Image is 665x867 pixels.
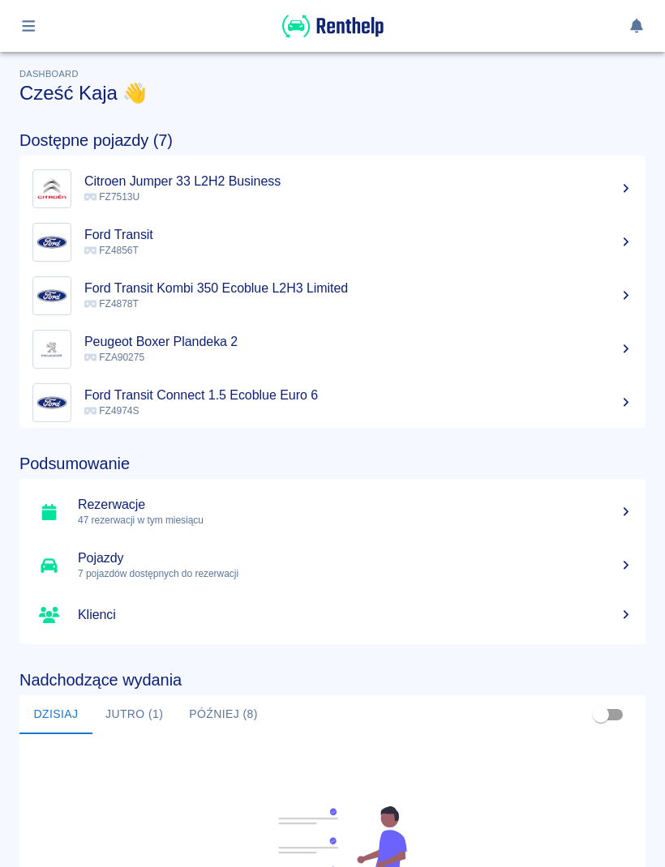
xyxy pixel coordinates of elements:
h4: Podsumowanie [19,454,646,473]
h4: Dostępne pojazdy (7) [19,130,646,150]
h5: Peugeot Boxer Plandeka 2 [84,334,633,350]
span: FZA90275 [84,352,144,363]
span: FZ7513U [84,191,139,203]
a: Renthelp logo [282,29,384,43]
span: FZ4974S [84,405,139,416]
span: Pokaż przypisane tylko do mnie [586,699,616,730]
a: Pojazdy7 pojazdów dostępnych do rezerwacji [19,539,646,592]
a: ImageFord Transit Connect 1.5 Ecoblue Euro 6 FZ4974S [19,376,646,429]
img: Image [36,334,67,365]
span: Dashboard [19,69,79,79]
a: ImagePeugeot Boxer Plandeka 2 FZA90275 [19,322,646,376]
p: 47 rezerwacji w tym miesiącu [78,513,633,527]
h5: Rezerwacje [78,497,633,513]
h5: Citroen Jumper 33 L2H2 Business [84,173,633,190]
button: Jutro (1) [92,695,176,734]
img: Image [36,173,67,204]
h3: Cześć Kaja 👋 [19,82,646,105]
img: Renthelp logo [282,13,384,40]
a: ImageFord Transit Kombi 350 Ecoblue L2H3 Limited FZ4878T [19,269,646,322]
h5: Klienci [78,607,633,623]
a: ImageCitroen Jumper 33 L2H2 Business FZ7513U [19,162,646,216]
span: FZ4878T [84,298,139,310]
img: Image [36,387,67,418]
a: Rezerwacje47 rezerwacji w tym miesiącu [19,485,646,539]
h5: Ford Transit [84,227,633,243]
button: Później (8) [176,695,271,734]
img: Image [36,280,67,311]
p: 7 pojazdów dostępnych do rezerwacji [78,566,633,581]
a: ImageFord Transit FZ4856T [19,216,646,269]
h5: Pojazdy [78,550,633,566]
h5: Ford Transit Connect 1.5 Ecoblue Euro 6 [84,387,633,404]
h4: Nadchodzące wydania [19,670,646,690]
span: FZ4856T [84,245,139,256]
img: Image [36,227,67,258]
button: Dzisiaj [19,695,92,734]
h5: Ford Transit Kombi 350 Ecoblue L2H3 Limited [84,280,633,297]
a: Klienci [19,592,646,638]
